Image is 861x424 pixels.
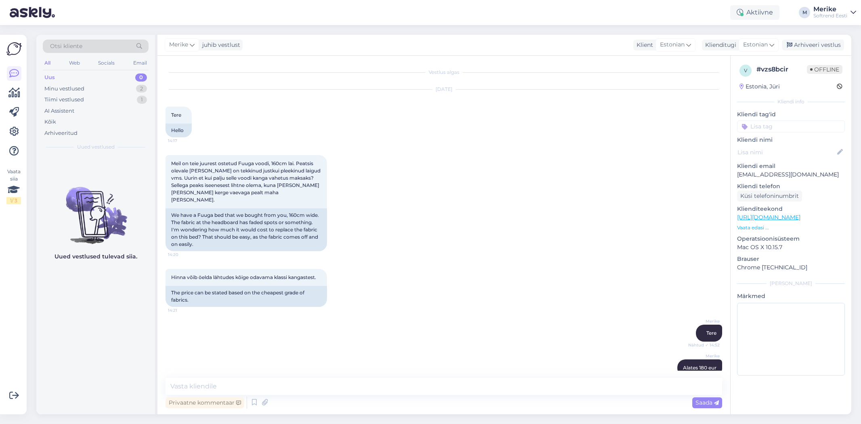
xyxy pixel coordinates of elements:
[737,243,845,252] p: Mac OS X 10.15.7
[737,136,845,144] p: Kliendi nimi
[737,162,845,170] p: Kliendi email
[44,107,74,115] div: AI Assistent
[132,58,149,68] div: Email
[737,191,802,202] div: Küsi telefoninumbrit
[737,205,845,213] p: Klienditeekond
[660,40,685,49] span: Estonian
[737,148,836,157] input: Lisa nimi
[54,252,137,261] p: Uued vestlused tulevad siia.
[96,58,116,68] div: Socials
[44,96,84,104] div: Tiimi vestlused
[683,365,716,371] span: Alates 180 eur
[756,65,807,74] div: # vzs8bcir
[165,86,722,93] div: [DATE]
[168,138,198,144] span: 14:17
[168,307,198,313] span: 14:21
[730,5,779,20] div: Aktiivne
[737,120,845,132] input: Lisa tag
[137,96,147,104] div: 1
[171,160,322,203] span: Meil on teie juurest ostetud Fuuga voodi, 160cm lai. Peatsis olevale [PERSON_NAME] on tekkinud ju...
[807,65,842,74] span: Offline
[136,85,147,93] div: 2
[165,397,244,408] div: Privaatne kommentaar
[50,42,82,50] span: Otsi kliente
[44,118,56,126] div: Kõik
[633,41,653,49] div: Klient
[737,235,845,243] p: Operatsioonisüsteem
[6,197,21,204] div: 1 / 3
[737,224,845,231] p: Vaata edasi ...
[696,399,719,406] span: Saada
[743,40,768,49] span: Estonian
[6,41,22,57] img: Askly Logo
[168,252,198,258] span: 14:20
[737,110,845,119] p: Kliendi tag'id
[169,40,188,49] span: Merike
[165,286,327,307] div: The price can be stated based on the cheapest grade of fabrics.
[36,172,155,245] img: No chats
[737,182,845,191] p: Kliendi telefon
[813,6,856,19] a: MerikeSoftrend Eesti
[737,170,845,179] p: [EMAIL_ADDRESS][DOMAIN_NAME]
[165,208,327,251] div: We have a Fuuga bed that we bought from you, 160cm wide. The fabric at the headboard has faded sp...
[737,255,845,263] p: Brauser
[199,41,240,49] div: juhib vestlust
[67,58,82,68] div: Web
[689,353,720,359] span: Merike
[739,82,780,91] div: Estonia, Jüri
[737,214,800,221] a: [URL][DOMAIN_NAME]
[702,41,736,49] div: Klienditugi
[737,98,845,105] div: Kliendi info
[813,6,847,13] div: Merike
[688,342,720,348] span: Nähtud ✓ 14:52
[44,85,84,93] div: Minu vestlused
[77,143,115,151] span: Uued vestlused
[737,292,845,300] p: Märkmed
[813,13,847,19] div: Softrend Eesti
[782,40,844,50] div: Arhiveeri vestlus
[165,124,192,137] div: Hello
[44,73,55,82] div: Uus
[165,69,722,76] div: Vestlus algas
[744,67,747,73] span: v
[799,7,810,18] div: M
[6,168,21,204] div: Vaata siia
[737,280,845,287] div: [PERSON_NAME]
[44,129,78,137] div: Arhiveeritud
[706,330,716,336] span: Tere
[135,73,147,82] div: 0
[737,263,845,272] p: Chrome [TECHNICAL_ID]
[43,58,52,68] div: All
[171,274,316,280] span: Hinna võib öelda lähtudes kõige odavama klassi kangastest.
[171,112,181,118] span: Tere
[689,318,720,324] span: Merike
